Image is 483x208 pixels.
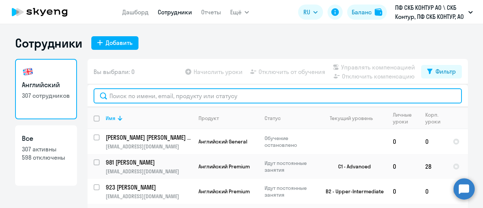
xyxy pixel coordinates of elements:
[22,66,34,78] img: english
[391,3,477,21] button: ПФ СКБ КОНТУР АО \ СКБ Контур, ПФ СКБ КОНТУР, АО
[419,154,447,179] td: 28
[106,115,115,122] div: Имя
[22,153,70,162] p: 598 отключены
[201,8,221,16] a: Отчеты
[94,88,462,103] input: Поиск по имени, email, продукту или статусу
[317,179,387,204] td: B2 - Upper-Intermediate
[15,125,77,186] a: Все307 активны598 отключены
[393,111,414,125] div: Личные уроки
[317,154,387,179] td: C1 - Advanced
[106,158,191,166] p: 981 [PERSON_NAME]
[303,8,310,17] span: RU
[198,163,250,170] span: Английский Premium
[330,115,373,122] div: Текущий уровень
[22,145,70,153] p: 307 активны
[265,115,281,122] div: Статус
[395,3,465,21] p: ПФ СКБ КОНТУР АО \ СКБ Контур, ПФ СКБ КОНТУР, АО
[198,115,219,122] div: Продукт
[198,138,247,145] span: Английский General
[198,188,250,195] span: Английский Premium
[421,65,462,79] button: Фильтр
[387,154,419,179] td: 0
[106,168,192,175] p: [EMAIL_ADDRESS][DOMAIN_NAME]
[15,35,82,51] h1: Сотрудники
[106,38,132,47] div: Добавить
[387,179,419,204] td: 0
[425,111,441,125] div: Корп. уроки
[425,111,446,125] div: Корп. уроки
[387,129,419,154] td: 0
[106,183,192,191] a: 923 [PERSON_NAME]
[106,143,192,150] p: [EMAIL_ADDRESS][DOMAIN_NAME]
[122,8,149,16] a: Дашборд
[230,8,241,17] span: Ещё
[106,158,192,166] a: 981 [PERSON_NAME]
[419,129,447,154] td: 0
[265,135,316,148] p: Обучение остановлено
[198,115,258,122] div: Продукт
[265,160,316,173] p: Идут постоянные занятия
[435,67,456,76] div: Фильтр
[265,115,316,122] div: Статус
[158,8,192,16] a: Сотрудники
[265,185,316,198] p: Идут постоянные занятия
[323,115,386,122] div: Текущий уровень
[94,67,135,76] span: Вы выбрали: 0
[298,5,323,20] button: RU
[375,8,382,16] img: balance
[106,193,192,200] p: [EMAIL_ADDRESS][DOMAIN_NAME]
[22,91,70,100] p: 307 сотрудников
[352,8,372,17] div: Баланс
[106,133,192,142] a: [PERSON_NAME] [PERSON_NAME] Анатольевна
[106,183,191,191] p: 923 [PERSON_NAME]
[393,111,419,125] div: Личные уроки
[230,5,249,20] button: Ещё
[22,80,70,90] h3: Английский
[22,134,70,143] h3: Все
[419,179,447,204] td: 0
[106,115,192,122] div: Имя
[91,36,138,50] button: Добавить
[106,133,191,142] p: [PERSON_NAME] [PERSON_NAME] Анатольевна
[15,59,77,119] a: Английский307 сотрудников
[347,5,387,20] button: Балансbalance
